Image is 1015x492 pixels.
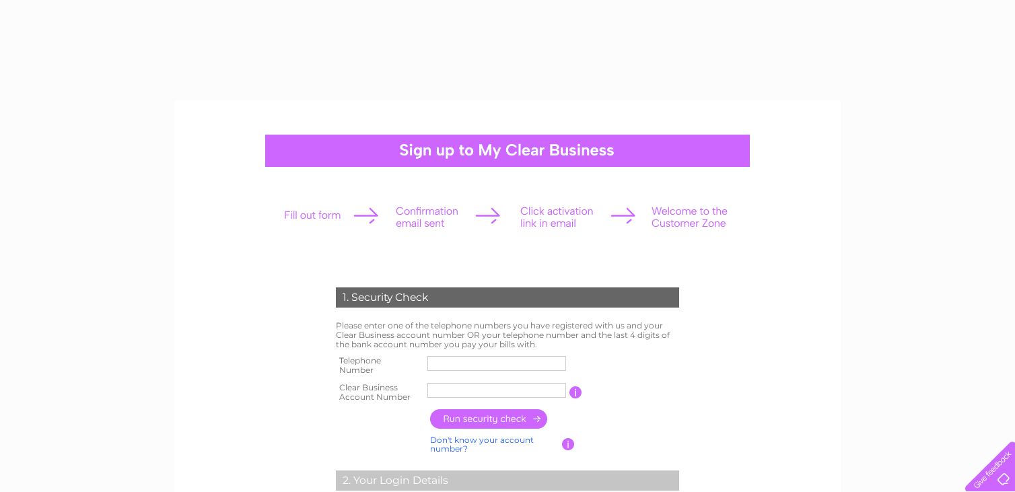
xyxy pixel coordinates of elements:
[562,438,575,450] input: Information
[332,318,682,352] td: Please enter one of the telephone numbers you have registered with us and your Clear Business acc...
[336,287,679,308] div: 1. Security Check
[332,379,424,406] th: Clear Business Account Number
[430,435,534,454] a: Don't know your account number?
[569,386,582,398] input: Information
[336,470,679,491] div: 2. Your Login Details
[332,352,424,379] th: Telephone Number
